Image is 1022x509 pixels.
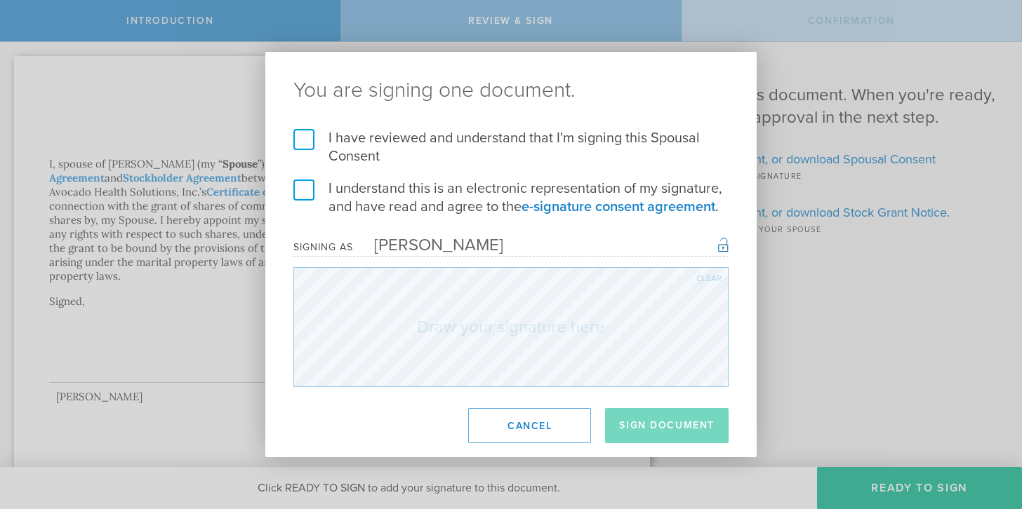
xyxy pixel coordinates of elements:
[605,408,729,443] button: Sign Document
[293,129,729,165] label: I have reviewed and understand that I'm signing this Spousal Consent
[293,241,353,253] div: Signing as
[293,179,729,216] label: I understand this is an electronic representation of my signature, and have read and agree to the .
[522,198,715,215] a: e-signature consent agreement
[468,408,591,443] button: Cancel
[353,235,503,255] div: [PERSON_NAME]
[293,80,729,101] ng-pluralize: You are signing one document.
